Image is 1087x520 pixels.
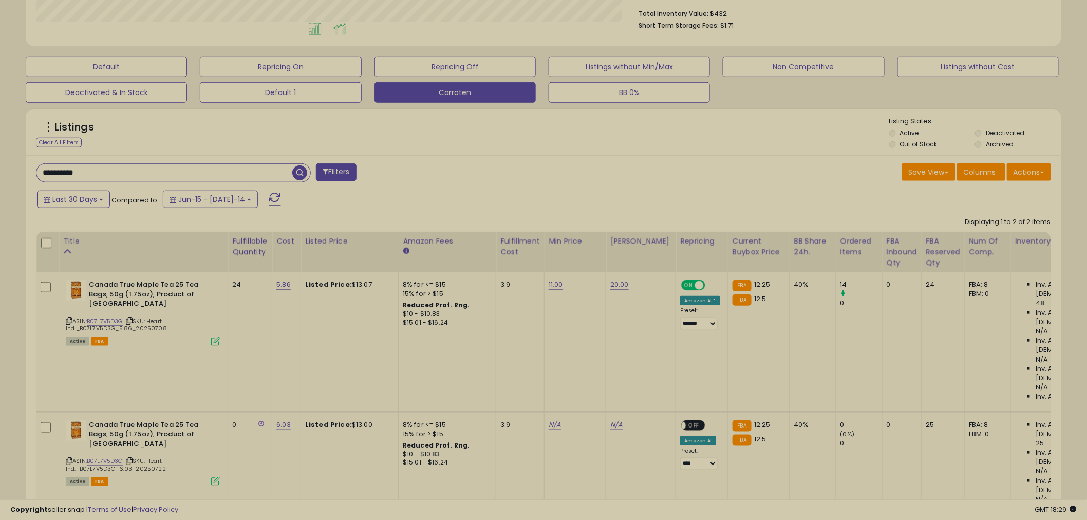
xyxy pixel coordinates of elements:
div: 8% for <= $15 [403,280,488,289]
div: $10 - $10.83 [403,310,488,319]
img: 41TQfPqe48L._SL40_.jpg [66,420,86,441]
span: Compared to: [111,195,159,205]
div: 3.9 [500,280,536,289]
div: 15% for > $15 [403,289,488,299]
div: 0 [887,420,914,430]
small: FBA [733,294,752,306]
small: (0%) [840,430,855,438]
div: 14 [840,280,882,289]
span: N/A [1036,327,1048,336]
label: Archived [986,140,1014,148]
div: 40% [794,420,828,430]
div: 0 [887,280,914,289]
span: N/A [1036,383,1048,392]
div: $10 - $10.83 [403,450,488,459]
div: FBA inbound Qty [887,236,917,268]
div: $13.00 [305,420,390,430]
a: B07L7V5D3G [87,457,123,466]
div: 0 [232,420,264,430]
span: | SKU: Heart Ind._B07L7V5D3G_6.03_20250722 [66,457,166,472]
a: Privacy Policy [133,505,178,514]
small: Amazon Fees. [403,247,409,256]
div: Amazon Fees [403,236,492,247]
button: Jun-15 - [DATE]-14 [163,191,258,208]
div: FBM: 0 [969,289,1003,299]
div: Fulfillable Quantity [232,236,268,257]
div: Repricing [680,236,724,247]
b: Canada True Maple Tea 25 Tea Bags, 50g (1.75oz), Product of [GEOGRAPHIC_DATA] [89,420,214,452]
b: Listed Price: [305,420,352,430]
div: Amazon AI * [680,296,720,305]
div: Preset: [680,307,720,330]
img: 41TQfPqe48L._SL40_.jpg [66,280,86,301]
div: FBA Reserved Qty [926,236,960,268]
div: Displaying 1 to 2 of 2 items [965,217,1051,227]
b: Canada True Maple Tea 25 Tea Bags, 50g (1.75oz), Product of [GEOGRAPHIC_DATA] [89,280,214,311]
div: 0 [840,420,882,430]
a: N/A [549,420,561,430]
li: $432 [639,7,1043,19]
div: 0 [840,439,882,448]
button: Save View [902,163,955,181]
div: Title [63,236,223,247]
a: 20.00 [610,280,629,290]
div: 40% [794,280,828,289]
span: $1.71 [720,21,734,30]
div: 8% for <= $15 [403,420,488,430]
span: | SKU: Heart Ind._B07L7V5D3G_5.86_20250708 [66,317,167,332]
b: Reduced Prof. Rng. [403,301,470,309]
span: 12.25 [754,280,771,289]
button: BB 0% [549,82,710,103]
button: Columns [957,163,1005,181]
div: ASIN: [66,420,220,485]
div: Num of Comp. [969,236,1006,257]
span: 25 [1036,439,1044,448]
a: N/A [610,420,623,430]
label: Out of Stock [900,140,938,148]
a: 11.00 [549,280,563,290]
div: $13.07 [305,280,390,289]
div: Amazon AI [680,436,716,445]
div: Cost [276,236,296,247]
span: Jun-15 - [DATE]-14 [178,194,245,205]
div: Fulfillment Cost [500,236,540,257]
button: Repricing Off [374,57,536,77]
label: Active [900,128,919,137]
div: $15.01 - $16.24 [403,458,488,467]
div: 24 [926,280,957,289]
button: Carroten [374,82,536,103]
div: FBA: 8 [969,420,1003,430]
span: OFF [704,281,720,290]
div: Preset: [680,448,720,471]
div: ASIN: [66,280,220,345]
span: N/A [1036,495,1048,504]
small: FBA [733,420,752,432]
button: Default 1 [200,82,361,103]
div: BB Share 24h. [794,236,832,257]
a: Terms of Use [88,505,132,514]
div: Ordered Items [840,236,878,257]
h5: Listings [54,120,94,135]
label: Deactivated [986,128,1024,137]
button: Actions [1007,163,1051,181]
button: Listings without Min/Max [549,57,710,77]
div: Clear All Filters [36,138,82,147]
a: B07L7V5D3G [87,317,123,326]
span: All listings currently available for purchase on Amazon [66,477,89,486]
div: 15% for > $15 [403,430,488,439]
button: Deactivated & In Stock [26,82,187,103]
div: 3.9 [500,420,536,430]
div: [PERSON_NAME] [610,236,671,247]
span: 48 [1036,299,1044,308]
span: All listings currently available for purchase on Amazon [66,337,89,346]
div: Min Price [549,236,602,247]
small: FBA [733,435,752,446]
div: seller snap | | [10,505,178,515]
span: N/A [1036,467,1048,476]
div: Current Buybox Price [733,236,785,257]
a: 6.03 [276,420,291,430]
span: Last 30 Days [52,194,97,205]
span: ON [682,281,695,290]
button: Default [26,57,187,77]
div: FBM: 0 [969,430,1003,439]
